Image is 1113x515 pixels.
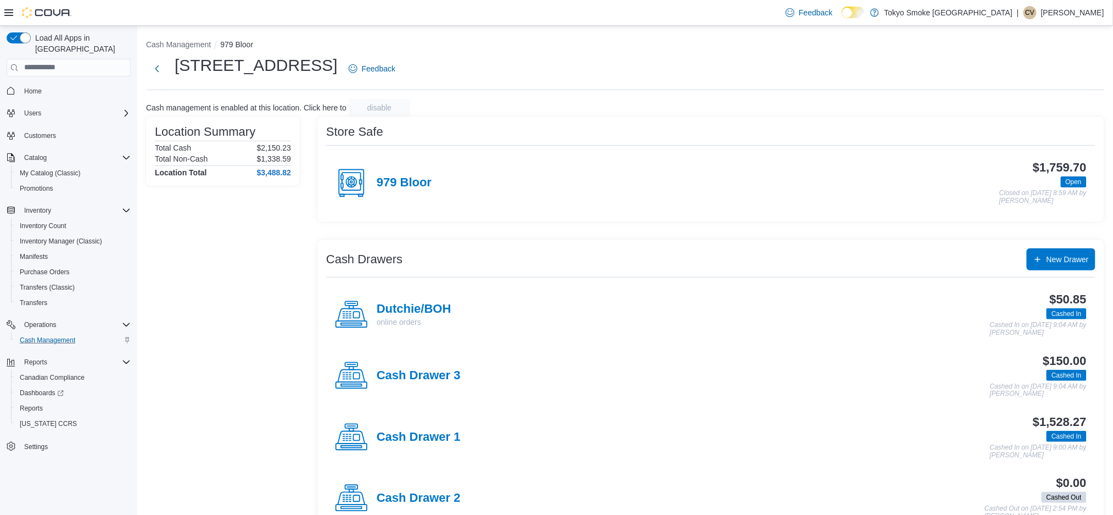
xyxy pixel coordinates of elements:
[1026,6,1035,19] span: CV
[11,218,135,234] button: Inventory Count
[2,150,135,165] button: Catalog
[11,280,135,295] button: Transfers (Classic)
[20,252,48,261] span: Manifests
[15,250,52,263] a: Manifests
[146,39,1104,52] nav: An example of EuiBreadcrumbs
[1050,293,1087,306] h3: $50.85
[990,322,1087,336] p: Cashed In on [DATE] 9:04 AM by [PERSON_NAME]
[15,386,131,400] span: Dashboards
[15,386,68,400] a: Dashboards
[15,167,85,180] a: My Catalog (Classic)
[326,253,402,266] h3: Cash Drawers
[20,318,131,331] span: Operations
[15,182,131,195] span: Promotions
[20,439,131,453] span: Settings
[20,336,75,345] span: Cash Management
[990,444,1087,459] p: Cashed In on [DATE] 9:00 AM by [PERSON_NAME]
[2,317,135,333] button: Operations
[146,103,346,112] p: Cash management is enabled at this location. Click here to
[20,107,131,120] span: Users
[20,318,61,331] button: Operations
[15,334,80,347] a: Cash Management
[20,151,51,164] button: Catalog
[20,237,102,246] span: Inventory Manager (Classic)
[1052,309,1082,319] span: Cashed In
[990,383,1087,398] p: Cashed In on [DATE] 9:04 AM by [PERSON_NAME]
[11,333,135,348] button: Cash Management
[15,167,131,180] span: My Catalog (Classic)
[20,129,131,142] span: Customers
[377,369,461,383] h4: Cash Drawer 3
[155,143,191,152] h6: Total Cash
[1042,492,1087,503] span: Cashed Out
[15,250,131,263] span: Manifests
[7,79,131,483] nav: Complex example
[1047,431,1087,442] span: Cashed In
[15,265,131,279] span: Purchase Orders
[11,385,135,401] a: Dashboards
[146,40,211,49] button: Cash Management
[20,283,75,292] span: Transfers (Classic)
[20,84,131,98] span: Home
[15,235,131,248] span: Inventory Manager (Classic)
[885,6,1013,19] p: Tokyo Smoke [GEOGRAPHIC_DATA]
[20,85,46,98] a: Home
[15,281,79,294] a: Transfers (Classic)
[11,165,135,181] button: My Catalog (Classic)
[15,371,89,384] a: Canadian Compliance
[15,371,131,384] span: Canadian Compliance
[377,302,451,317] h4: Dutchie/BOH
[15,417,81,430] a: [US_STATE] CCRS
[20,419,77,428] span: [US_STATE] CCRS
[377,430,461,445] h4: Cash Drawer 1
[24,153,47,162] span: Catalog
[11,295,135,311] button: Transfers
[1052,431,1082,441] span: Cashed In
[24,206,51,215] span: Inventory
[257,168,291,177] h4: $3,488.82
[1047,370,1087,381] span: Cashed In
[15,334,131,347] span: Cash Management
[24,320,57,329] span: Operations
[11,370,135,385] button: Canadian Compliance
[175,54,338,76] h1: [STREET_ADDRESS]
[20,204,131,217] span: Inventory
[20,404,43,413] span: Reports
[20,221,66,230] span: Inventory Count
[1043,355,1087,368] h3: $150.00
[1047,492,1082,502] span: Cashed Out
[1027,248,1095,270] button: New Drawer
[2,106,135,121] button: Users
[11,181,135,196] button: Promotions
[20,107,46,120] button: Users
[155,154,208,163] h6: Total Non-Cash
[1033,161,1087,174] h3: $1,759.70
[20,169,81,178] span: My Catalog (Classic)
[24,109,41,118] span: Users
[377,176,432,190] h4: 979 Bloor
[1056,477,1087,490] h3: $0.00
[11,249,135,264] button: Manifests
[155,125,255,139] h3: Location Summary
[1033,416,1087,429] h3: $1,528.27
[257,154,291,163] p: $1,338.59
[15,281,131,294] span: Transfers (Classic)
[2,128,135,143] button: Customers
[1047,254,1089,265] span: New Drawer
[24,87,42,96] span: Home
[377,317,451,328] p: online orders
[31,32,131,54] span: Load All Apps in [GEOGRAPHIC_DATA]
[11,234,135,249] button: Inventory Manager (Classic)
[20,373,85,382] span: Canadian Compliance
[1066,177,1082,187] span: Open
[220,40,253,49] button: 979 Bloor
[155,168,207,177] h4: Location Total
[146,58,168,80] button: Next
[15,219,131,232] span: Inventory Count
[11,416,135,431] button: [US_STATE] CCRS
[20,184,53,193] span: Promotions
[20,204,55,217] button: Inventory
[20,389,64,397] span: Dashboards
[1061,176,1087,187] span: Open
[22,7,71,18] img: Cova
